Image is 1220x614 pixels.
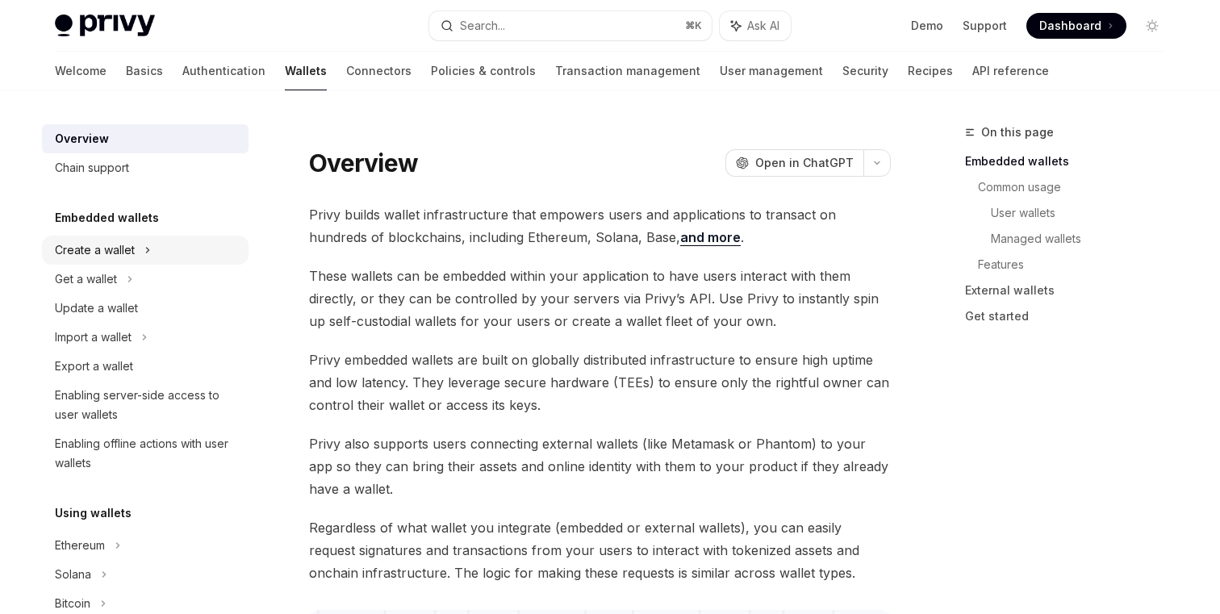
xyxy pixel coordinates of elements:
div: Get a wallet [55,269,117,289]
h5: Embedded wallets [55,208,159,228]
a: Features [978,252,1178,278]
div: Bitcoin [55,594,90,613]
a: Embedded wallets [965,148,1178,174]
a: Basics [126,52,163,90]
button: Search...⌘K [429,11,712,40]
a: API reference [972,52,1049,90]
a: Policies & controls [431,52,536,90]
h5: Using wallets [55,503,132,523]
a: Security [842,52,888,90]
span: Privy also supports users connecting external wallets (like Metamask or Phantom) to your app so t... [309,432,891,500]
a: Update a wallet [42,294,249,323]
span: Open in ChatGPT [755,155,854,171]
div: Search... [460,16,505,36]
a: Overview [42,124,249,153]
a: Enabling offline actions with user wallets [42,429,249,478]
div: Solana [55,565,91,584]
button: Toggle dark mode [1139,13,1165,39]
div: Import a wallet [55,328,132,347]
span: ⌘ K [685,19,702,32]
span: Dashboard [1039,18,1101,34]
a: Wallets [285,52,327,90]
a: Transaction management [555,52,700,90]
a: Dashboard [1026,13,1126,39]
div: Create a wallet [55,240,135,260]
a: User wallets [991,200,1178,226]
div: Enabling offline actions with user wallets [55,434,239,473]
img: light logo [55,15,155,37]
a: Demo [911,18,943,34]
span: Ask AI [747,18,779,34]
a: Get started [965,303,1178,329]
a: Managed wallets [991,226,1178,252]
span: These wallets can be embedded within your application to have users interact with them directly, ... [309,265,891,332]
button: Ask AI [720,11,791,40]
div: Ethereum [55,536,105,555]
h1: Overview [309,148,418,178]
a: Common usage [978,174,1178,200]
button: Open in ChatGPT [725,149,863,177]
a: Support [963,18,1007,34]
a: Welcome [55,52,107,90]
span: On this page [981,123,1054,142]
a: User management [720,52,823,90]
span: Privy embedded wallets are built on globally distributed infrastructure to ensure high uptime and... [309,349,891,416]
span: Regardless of what wallet you integrate (embedded or external wallets), you can easily request si... [309,516,891,584]
span: Privy builds wallet infrastructure that empowers users and applications to transact on hundreds o... [309,203,891,249]
div: Enabling server-side access to user wallets [55,386,239,424]
a: Chain support [42,153,249,182]
a: Export a wallet [42,352,249,381]
div: Chain support [55,158,129,178]
div: Overview [55,129,109,148]
a: and more [680,229,741,246]
div: Update a wallet [55,299,138,318]
a: Connectors [346,52,412,90]
a: Authentication [182,52,265,90]
a: Recipes [908,52,953,90]
a: Enabling server-side access to user wallets [42,381,249,429]
div: Export a wallet [55,357,133,376]
a: External wallets [965,278,1178,303]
